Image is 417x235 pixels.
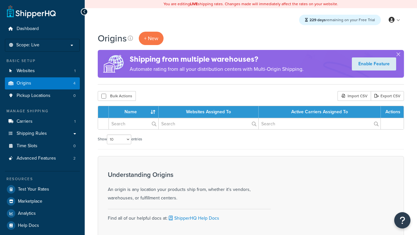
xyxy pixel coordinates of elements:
[98,32,127,45] h1: Origins
[108,171,271,202] div: An origin is any location your products ship from, whether it's vendors, warehouses, or fulfillme...
[5,152,80,164] a: Advanced Features 2
[299,15,381,25] div: remaining on your Free Trial
[130,54,304,65] h4: Shipping from multiple warehouses?
[98,134,142,144] label: Show entries
[5,77,80,89] a: Origins 4
[5,65,80,77] a: Websites 1
[108,209,271,223] div: Find all of our helpful docs at:
[5,176,80,182] div: Resources
[5,208,80,219] a: Analytics
[74,68,76,74] span: 1
[5,77,80,89] li: Origins
[107,134,131,144] select: Showentries
[5,90,80,102] a: Pickup Locations 0
[5,116,80,128] li: Carriers
[73,81,76,86] span: 4
[159,106,259,118] th: Websites Assigned To
[98,50,130,78] img: ad-origins-multi-dfa493678c5a35abed25fd24b4b8a3fa3505936ce257c16c00bdefe2f3200be3.png
[5,128,80,140] a: Shipping Rules
[7,5,56,18] a: ShipperHQ Home
[73,93,76,99] span: 0
[17,156,56,161] span: Advanced Features
[5,183,80,195] a: Test Your Rates
[5,140,80,152] li: Time Slots
[17,131,47,136] span: Shipping Rules
[74,119,76,124] span: 1
[167,215,219,222] a: ShipperHQ Help Docs
[109,118,158,129] input: Search
[98,91,136,101] button: Bulk Actions
[5,108,80,114] div: Manage Shipping
[16,42,39,48] span: Scope: Live
[259,118,381,129] input: Search
[109,106,159,118] th: Name
[73,156,76,161] span: 2
[371,91,404,101] a: Export CSV
[190,1,198,7] b: LIVE
[394,212,410,228] button: Open Resource Center
[5,220,80,231] a: Help Docs
[18,211,36,216] span: Analytics
[159,118,258,129] input: Search
[5,116,80,128] a: Carriers 1
[5,65,80,77] li: Websites
[17,119,33,124] span: Carriers
[5,140,80,152] a: Time Slots 0
[144,35,158,42] span: + New
[5,152,80,164] li: Advanced Features
[5,23,80,35] a: Dashboard
[5,196,80,207] a: Marketplace
[259,106,381,118] th: Active Carriers Assigned To
[18,187,49,192] span: Test Your Rates
[5,90,80,102] li: Pickup Locations
[352,57,396,70] a: Enable Feature
[73,143,76,149] span: 0
[130,65,304,74] p: Automate rating from all your distribution centers with Multi-Origin Shipping.
[17,81,31,86] span: Origins
[309,17,326,23] strong: 229 days
[17,68,35,74] span: Websites
[17,143,37,149] span: Time Slots
[17,26,39,32] span: Dashboard
[108,171,271,178] h3: Understanding Origins
[139,32,164,45] a: + New
[338,91,371,101] div: Import CSV
[18,223,39,228] span: Help Docs
[381,106,404,118] th: Actions
[18,199,42,204] span: Marketplace
[5,58,80,64] div: Basic Setup
[17,93,50,99] span: Pickup Locations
